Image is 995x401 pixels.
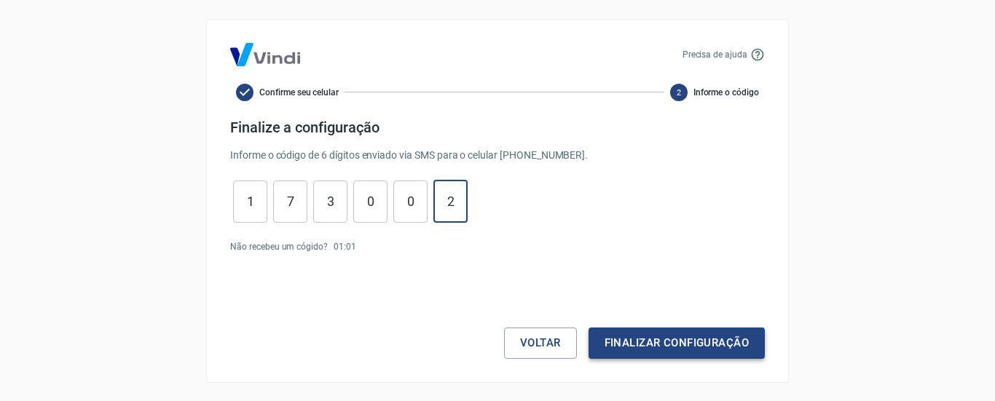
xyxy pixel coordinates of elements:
h4: Finalize a configuração [230,119,765,136]
p: Informe o código de 6 dígitos enviado via SMS para o celular [PHONE_NUMBER] . [230,148,765,163]
text: 2 [677,87,681,97]
img: Logo Vind [230,43,300,66]
p: Precisa de ajuda [683,48,747,61]
button: Voltar [504,327,577,358]
p: 01 : 01 [334,240,356,253]
p: Não recebeu um cógido? [230,240,328,253]
span: Informe o código [693,86,759,99]
span: Confirme seu celular [259,86,339,99]
button: Finalizar configuração [589,327,765,358]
